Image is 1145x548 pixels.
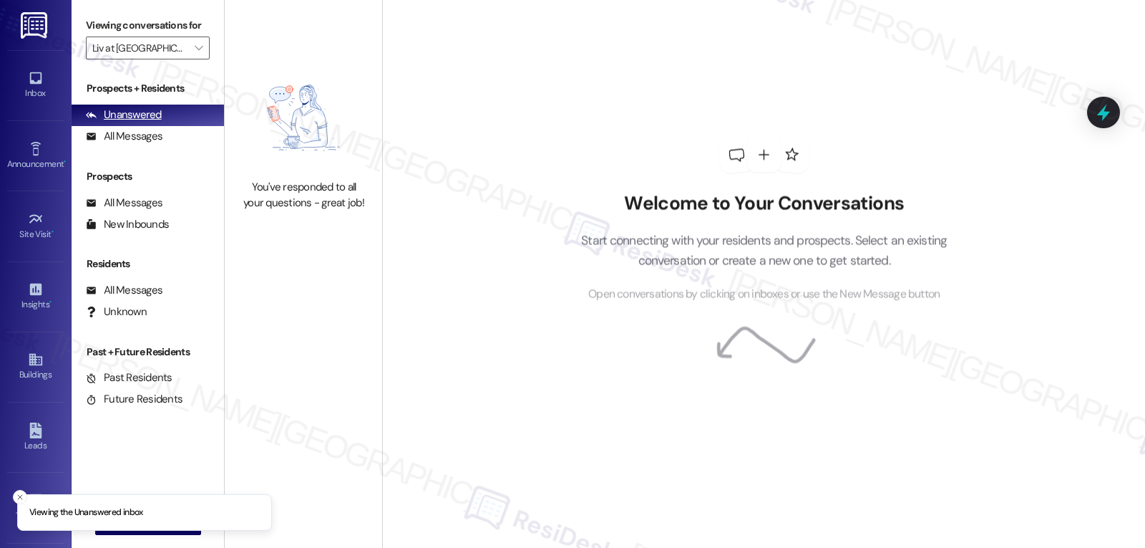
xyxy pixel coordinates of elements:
[7,418,64,457] a: Leads
[21,12,50,39] img: ResiDesk Logo
[86,107,162,122] div: Unanswered
[86,392,182,407] div: Future Residents
[86,304,147,319] div: Unknown
[7,347,64,386] a: Buildings
[7,277,64,316] a: Insights •
[72,81,224,96] div: Prospects + Residents
[7,66,64,105] a: Inbox
[195,42,203,54] i: 
[72,345,224,360] div: Past + Future Residents
[72,169,224,184] div: Prospects
[560,230,969,271] p: Start connecting with your residents and prospects. Select an existing conversation or create a n...
[72,256,224,271] div: Residents
[64,157,66,167] span: •
[13,490,27,504] button: Close toast
[7,489,64,527] a: Templates •
[86,129,162,144] div: All Messages
[588,286,940,304] span: Open conversations by clicking on inboxes or use the New Message button
[240,63,366,173] img: empty-state
[240,180,366,211] div: You've responded to all your questions - great job!
[86,196,162,211] div: All Messages
[52,227,54,237] span: •
[86,370,172,385] div: Past Residents
[86,283,162,298] div: All Messages
[92,37,187,59] input: All communities
[49,297,52,307] span: •
[29,506,143,519] p: Viewing the Unanswered inbox
[86,217,169,232] div: New Inbounds
[86,14,210,37] label: Viewing conversations for
[560,193,969,216] h2: Welcome to Your Conversations
[7,207,64,246] a: Site Visit •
